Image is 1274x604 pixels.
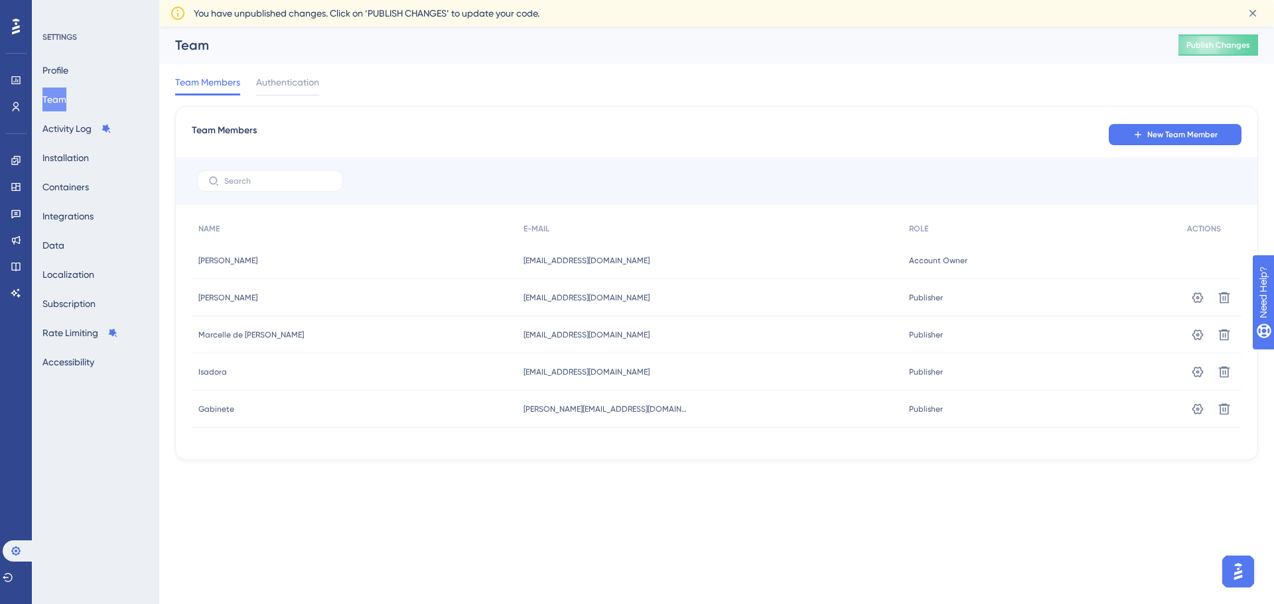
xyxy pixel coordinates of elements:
span: ROLE [909,223,928,234]
span: Need Help? [31,3,83,19]
span: Isadora [198,367,227,377]
button: Publish Changes [1178,34,1258,56]
input: Search [224,176,332,186]
button: Activity Log [42,117,111,141]
span: Publisher [909,367,943,377]
span: [PERSON_NAME][EMAIL_ADDRESS][DOMAIN_NAME] [524,404,689,414]
span: [EMAIL_ADDRESS][DOMAIN_NAME] [524,367,650,377]
button: Accessibility [42,350,94,374]
span: [EMAIL_ADDRESS][DOMAIN_NAME] [524,255,650,266]
span: Account Owner [909,255,967,266]
button: Integrations [42,204,94,228]
span: E-MAIL [524,223,549,234]
span: Team Members [192,123,257,147]
button: Rate Limiting [42,321,118,345]
button: Subscription [42,292,96,316]
button: Localization [42,263,94,286]
button: Team [42,88,66,111]
span: [PERSON_NAME] [198,292,257,303]
button: Profile [42,58,68,82]
span: NAME [198,223,220,234]
button: Installation [42,146,89,170]
span: Publisher [909,330,943,340]
span: Publisher [909,292,943,303]
span: ACTIONS [1187,223,1221,234]
iframe: UserGuiding AI Assistant Launcher [1218,552,1258,591]
span: New Team Member [1147,129,1218,140]
div: Team [175,36,1145,54]
span: Publish Changes [1186,40,1250,50]
span: Publisher [909,404,943,414]
button: Containers [42,175,89,199]
span: [EMAIL_ADDRESS][DOMAIN_NAME] [524,292,650,303]
span: Authentication [256,74,319,90]
div: SETTINGS [42,32,150,42]
span: Team Members [175,74,240,90]
span: You have unpublished changes. Click on ‘PUBLISH CHANGES’ to update your code. [194,5,539,21]
button: Data [42,233,64,257]
span: [PERSON_NAME] [198,255,257,266]
button: New Team Member [1109,124,1241,145]
span: Marcelle de [PERSON_NAME] [198,330,304,340]
span: [EMAIL_ADDRESS][DOMAIN_NAME] [524,330,650,340]
span: Gabinete [198,404,234,414]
